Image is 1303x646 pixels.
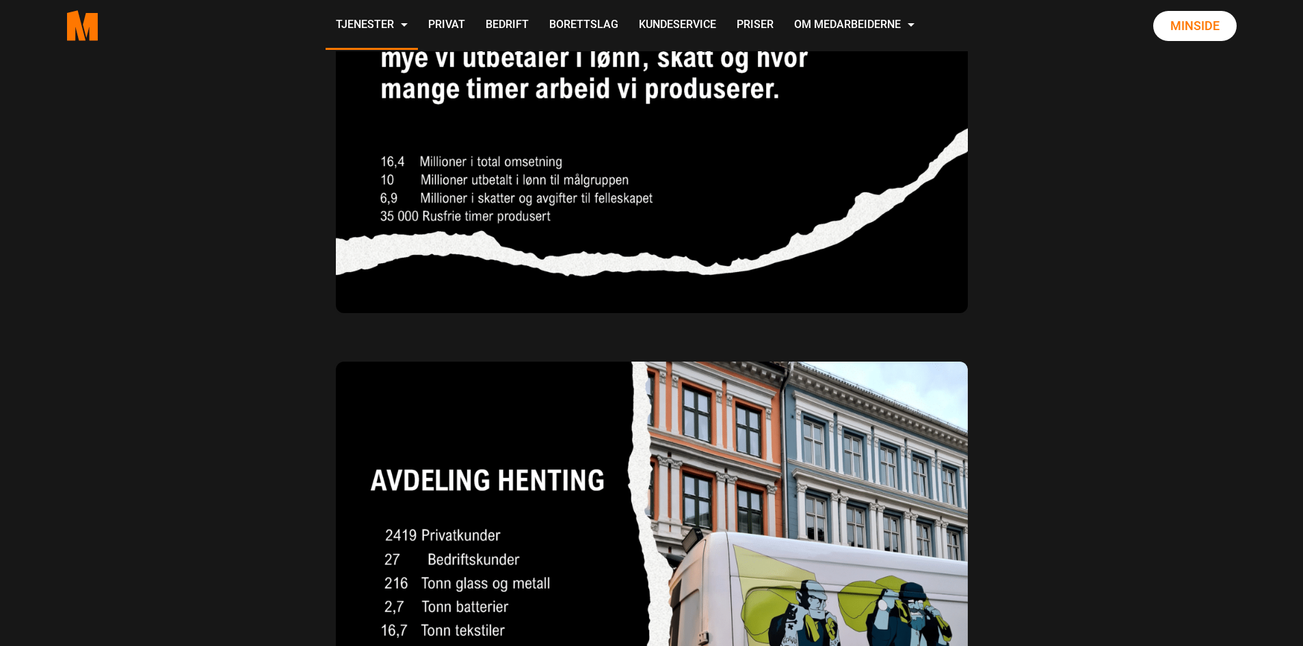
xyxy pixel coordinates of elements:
a: Borettslag [539,1,629,50]
a: Om Medarbeiderne [784,1,925,50]
a: Privat [418,1,475,50]
a: Minside [1153,11,1237,41]
a: Bedrift [475,1,539,50]
a: Tjenester [326,1,418,50]
a: Kundeservice [629,1,726,50]
a: Priser [726,1,784,50]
